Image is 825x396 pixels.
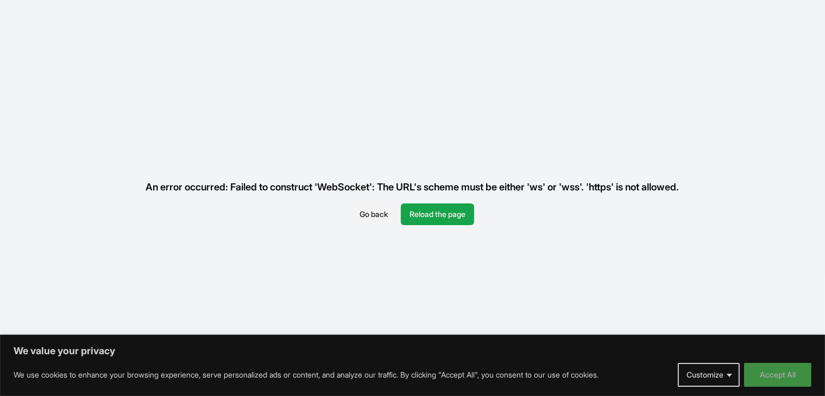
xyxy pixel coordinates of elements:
[744,363,811,387] button: Accept All
[14,344,811,357] p: We value your privacy
[401,203,474,225] button: Reload the page
[137,171,688,203] div: An error occurred: Failed to construct 'WebSocket': The URL's scheme must be either 'ws' or 'wss'...
[14,368,599,381] p: We use cookies to enhance your browsing experience, serve personalized ads or content, and analyz...
[351,203,396,225] button: Go back
[678,363,740,387] button: Customize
